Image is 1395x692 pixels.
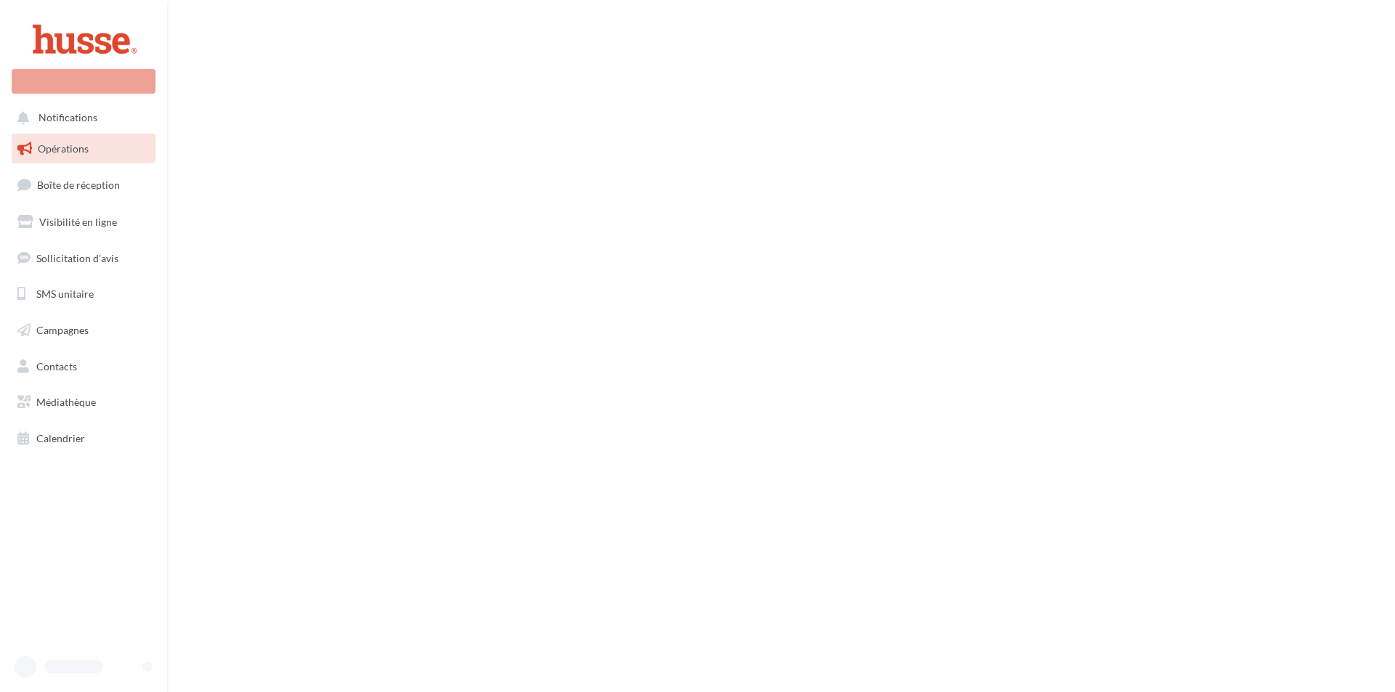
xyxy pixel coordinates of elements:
[9,169,158,200] a: Boîte de réception
[38,142,89,155] span: Opérations
[39,216,117,228] span: Visibilité en ligne
[9,243,158,274] a: Sollicitation d'avis
[36,396,96,408] span: Médiathèque
[9,387,158,418] a: Médiathèque
[36,324,89,336] span: Campagnes
[39,112,97,124] span: Notifications
[9,207,158,237] a: Visibilité en ligne
[36,251,118,264] span: Sollicitation d'avis
[9,351,158,382] a: Contacts
[9,279,158,309] a: SMS unitaire
[12,69,155,94] div: Nouvelle campagne
[36,288,94,300] span: SMS unitaire
[36,360,77,373] span: Contacts
[37,179,120,191] span: Boîte de réception
[9,315,158,346] a: Campagnes
[9,134,158,164] a: Opérations
[9,423,158,454] a: Calendrier
[36,432,85,444] span: Calendrier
